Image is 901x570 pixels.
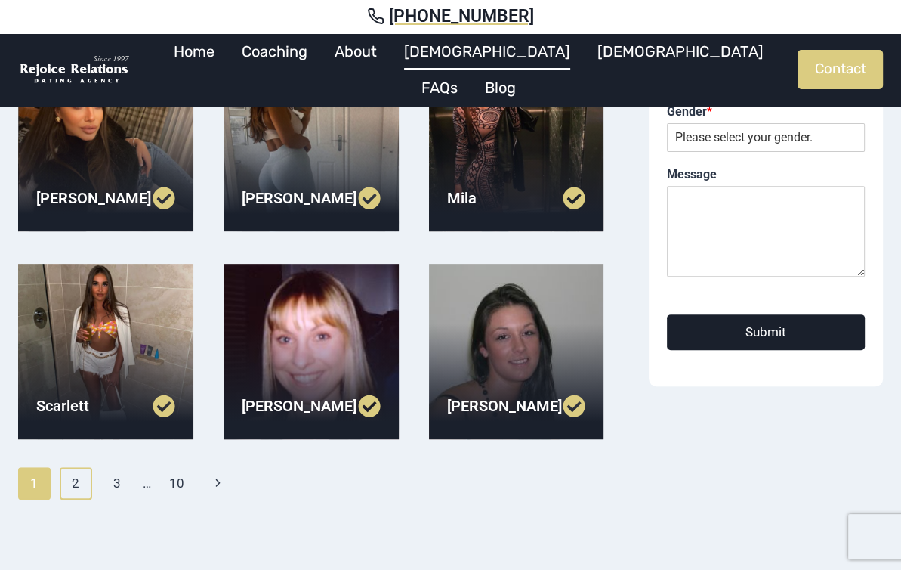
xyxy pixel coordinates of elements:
[160,33,228,70] a: Home
[471,70,529,106] a: Blog
[143,469,151,497] span: …
[321,33,390,70] a: About
[18,467,603,499] nav: Page navigation
[139,33,798,106] nav: Primary
[18,6,883,27] a: [PHONE_NUMBER]
[408,70,471,106] a: FAQs
[60,467,92,499] a: 2
[667,104,865,120] label: Gender
[101,467,134,499] a: 3
[798,50,883,89] a: Contact
[161,467,193,499] a: 10
[228,33,321,70] a: Coaching
[584,33,777,70] a: [DEMOGRAPHIC_DATA]
[18,467,51,499] span: 1
[667,314,865,350] button: Submit
[390,33,584,70] a: [DEMOGRAPHIC_DATA]
[389,6,534,27] span: [PHONE_NUMBER]
[18,54,131,85] img: Rejoice Relations
[667,167,865,183] label: Message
